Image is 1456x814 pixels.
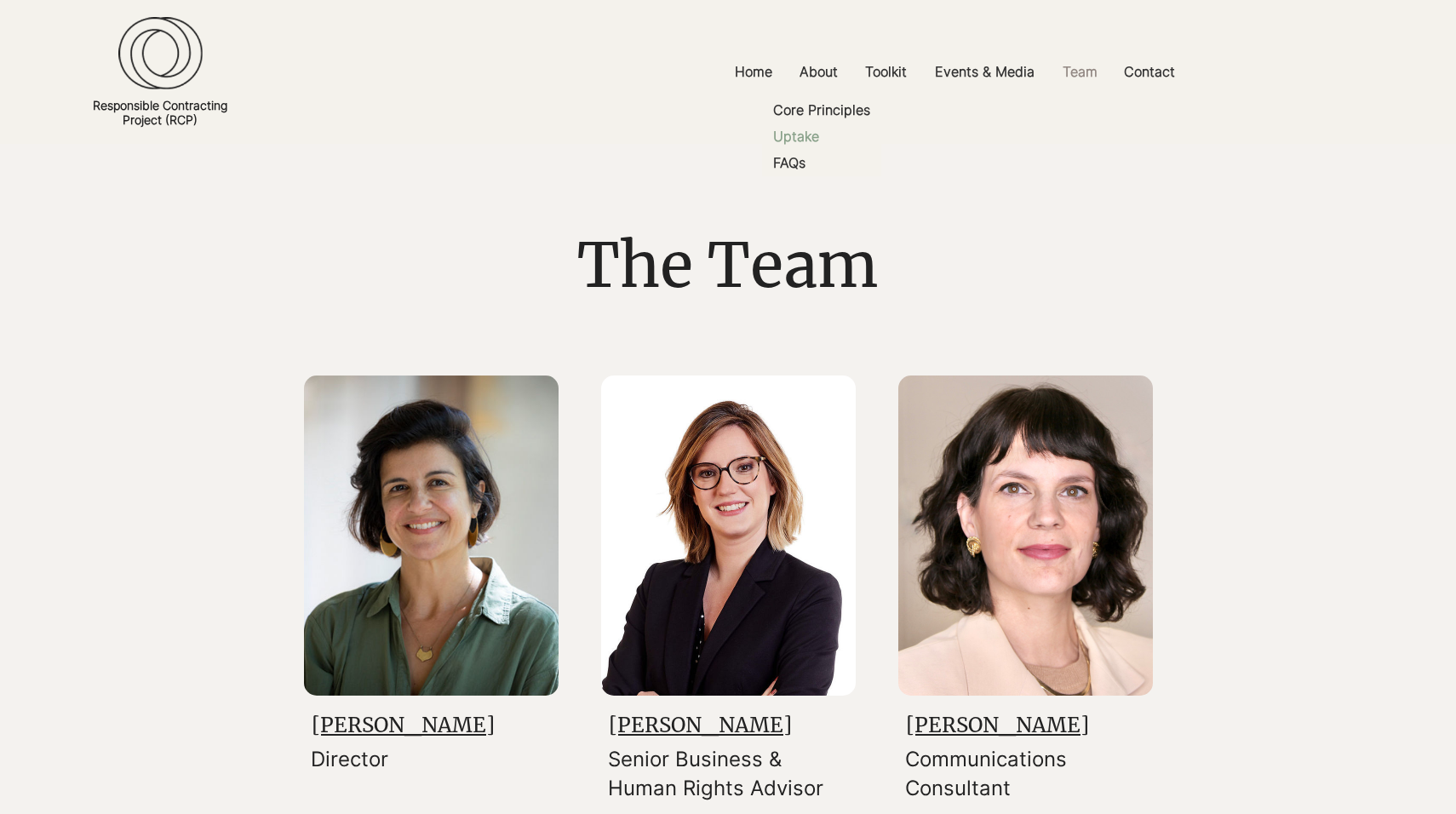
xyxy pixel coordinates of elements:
[1115,53,1184,91] p: Contact
[762,123,881,150] a: Uptake
[726,53,781,91] p: Home
[722,53,787,91] a: Home
[577,226,879,304] span: The Team
[311,747,388,771] span: Director
[524,53,1388,91] nav: Site
[906,712,1089,738] a: [PERSON_NAME]
[1054,53,1106,91] p: Team
[926,53,1043,91] p: Events & Media
[791,53,846,91] p: About
[787,53,852,91] a: About
[1050,53,1111,91] a: Team
[93,98,227,127] a: Responsible ContractingProject (RCP)
[609,712,792,738] a: [PERSON_NAME]
[922,53,1050,91] a: Events & Media
[852,53,922,91] a: Toolkit
[1111,53,1189,91] a: Contact
[762,150,881,176] a: FAQs
[608,745,837,802] p: Senior Business & Human Rights Advisor
[766,150,812,176] p: FAQs
[601,375,856,696] img: Claire Bright_edited.jpg
[766,97,877,123] p: Core Principles
[766,123,826,150] p: Uptake
[762,97,881,123] a: Core Principles
[898,375,1153,696] img: elizabeth_cline.JPG
[312,712,495,738] a: [PERSON_NAME]
[905,745,1134,802] p: Communications Consultant
[857,53,915,91] p: Toolkit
